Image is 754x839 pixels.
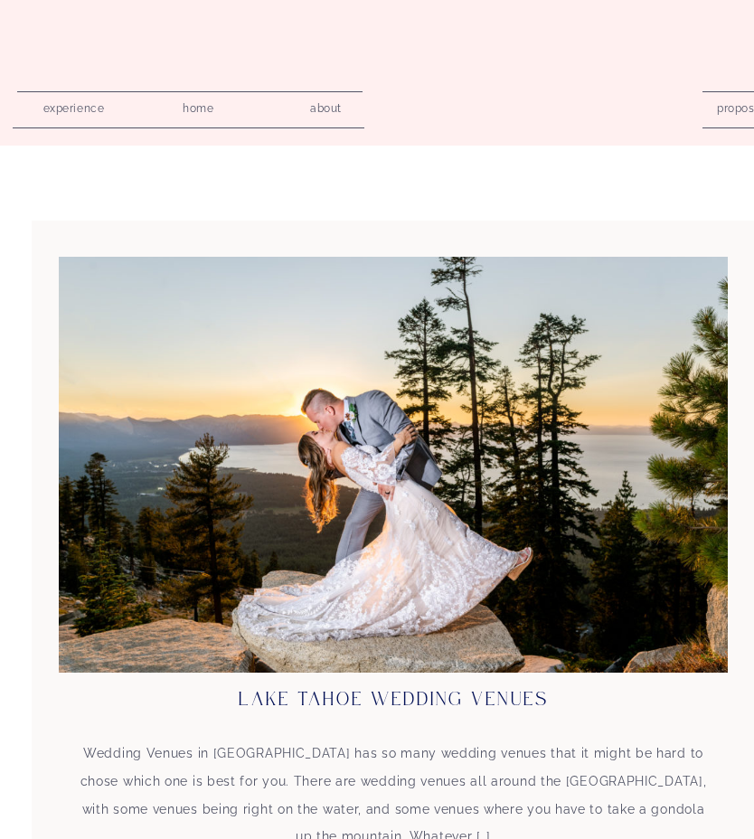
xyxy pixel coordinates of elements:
a: home [173,97,224,114]
img: bride and groom kissing at sunset [59,257,728,673]
a: about [300,97,352,114]
a: experience [31,97,117,114]
a: Lake Tahoe Wedding Venues [239,691,549,709]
